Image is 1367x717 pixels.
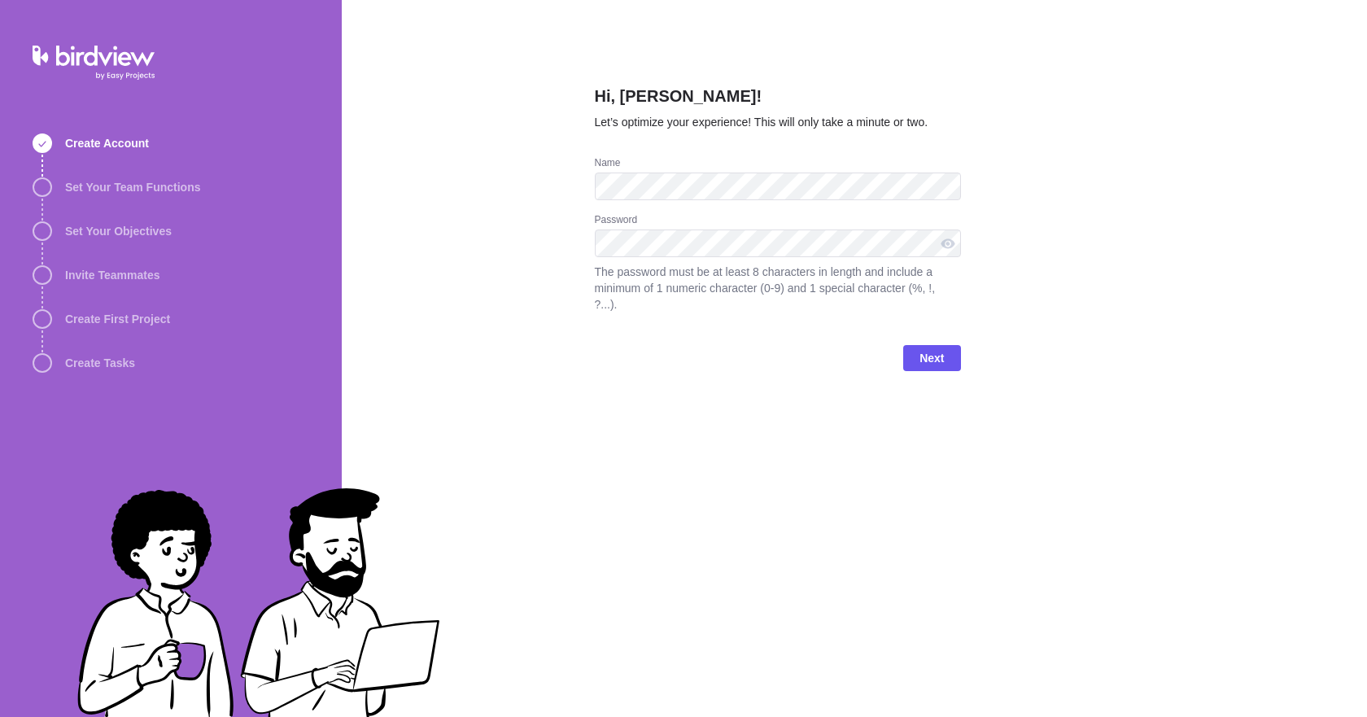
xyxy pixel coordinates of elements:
span: Create First Project [65,311,170,327]
span: The password must be at least 8 characters in length and include a minimum of 1 numeric character... [595,264,961,313]
span: Invite Teammates [65,267,159,283]
div: Password [595,213,961,230]
span: Set Your Objectives [65,223,172,239]
div: Name [595,156,961,173]
span: Next [919,348,944,368]
span: Create Tasks [65,355,135,371]
h2: Hi, [PERSON_NAME]! [595,85,961,114]
span: Set Your Team Functions [65,179,200,195]
span: Next [903,345,960,371]
span: Create Account [65,135,149,151]
span: Let’s optimize your experience! This will only take a minute or two. [595,116,928,129]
